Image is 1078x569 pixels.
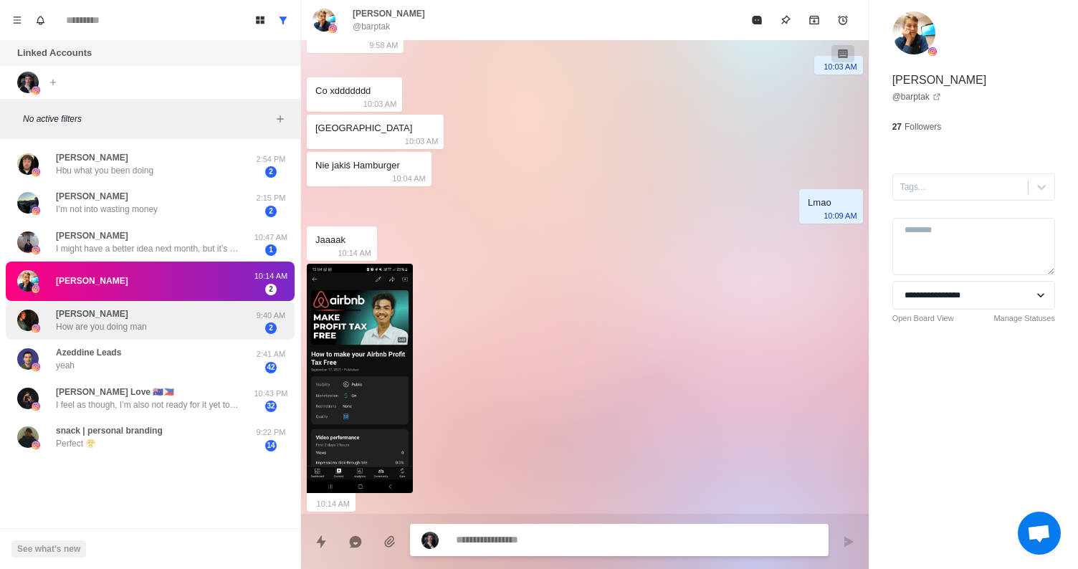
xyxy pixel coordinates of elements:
[265,206,277,217] span: 2
[17,153,39,175] img: picture
[17,426,39,448] img: picture
[421,532,439,549] img: picture
[32,402,40,411] img: picture
[892,120,902,133] p: 27
[338,245,371,261] p: 10:14 AM
[253,192,289,204] p: 2:15 PM
[56,437,96,450] p: Perfect 😤
[32,284,40,293] img: picture
[17,310,39,331] img: picture
[771,6,800,34] button: Pin
[56,424,163,437] p: snack | personal branding
[249,9,272,32] button: Board View
[892,72,987,89] p: [PERSON_NAME]
[253,231,289,244] p: 10:47 AM
[993,312,1055,325] a: Manage Statuses
[353,20,390,33] p: @barptak
[253,348,289,360] p: 2:41 AM
[56,320,147,333] p: How are you doing man
[824,208,857,224] p: 10:09 AM
[315,158,400,173] div: Nie jakiś Hamburger
[32,206,40,215] img: picture
[405,133,438,149] p: 10:03 AM
[1018,512,1061,555] div: Open chat
[56,359,75,372] p: yeah
[892,90,941,103] a: @barptak
[392,171,425,186] p: 10:04 AM
[56,229,128,242] p: [PERSON_NAME]
[307,264,413,493] img: image
[353,7,425,20] p: [PERSON_NAME]
[265,166,277,178] span: 2
[56,386,174,398] p: [PERSON_NAME] Love 🇦🇺🇵🇭
[253,310,289,322] p: 9:40 AM
[272,110,289,128] button: Add filters
[17,270,39,292] img: picture
[56,398,242,411] p: I feel as though, I’m also not ready for it yet too. Currently having fun just creating content a...
[29,9,52,32] button: Notifications
[253,270,289,282] p: 10:14 AM
[32,324,40,333] img: picture
[808,195,831,211] div: Lmao
[17,72,39,93] img: picture
[56,203,158,216] p: I’m not into wasting money
[376,527,404,556] button: Add media
[56,242,242,255] p: I might have a better idea next month, but it’s all up in the air
[44,74,62,91] button: Add account
[56,274,128,287] p: [PERSON_NAME]
[363,96,396,112] p: 10:03 AM
[928,47,937,56] img: picture
[17,46,92,60] p: Linked Accounts
[56,164,153,177] p: Hbu what you been doing
[341,527,370,556] button: Reply with AI
[892,312,954,325] a: Open Board View
[315,83,371,99] div: Co xddddddd
[315,120,412,136] div: [GEOGRAPHIC_DATA]
[265,362,277,373] span: 42
[17,192,39,214] img: picture
[265,244,277,256] span: 1
[56,307,128,320] p: [PERSON_NAME]
[23,113,272,125] p: No active filters
[32,246,40,254] img: picture
[6,9,29,32] button: Menu
[265,284,277,295] span: 2
[32,441,40,449] img: picture
[253,426,289,439] p: 9:22 PM
[265,440,277,451] span: 14
[56,151,128,164] p: [PERSON_NAME]
[253,388,289,400] p: 10:43 PM
[313,9,335,32] img: picture
[32,168,40,176] img: picture
[17,348,39,370] img: picture
[32,363,40,371] img: picture
[32,86,40,95] img: picture
[56,346,121,359] p: Azeddine Leads
[265,322,277,334] span: 2
[56,190,128,203] p: [PERSON_NAME]
[265,401,277,412] span: 32
[829,6,857,34] button: Add reminder
[11,540,86,558] button: See what's new
[892,11,935,54] img: picture
[17,231,39,253] img: picture
[272,9,295,32] button: Show all conversations
[253,153,289,166] p: 2:54 PM
[905,120,941,133] p: Followers
[824,59,857,75] p: 10:03 AM
[834,527,863,556] button: Send message
[307,527,335,556] button: Quick replies
[315,232,345,248] div: Jaaaak
[17,388,39,409] img: picture
[328,24,337,33] img: picture
[369,37,398,53] p: 9:58 AM
[317,496,350,512] p: 10:14 AM
[743,6,771,34] button: Mark as read
[800,6,829,34] button: Archive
